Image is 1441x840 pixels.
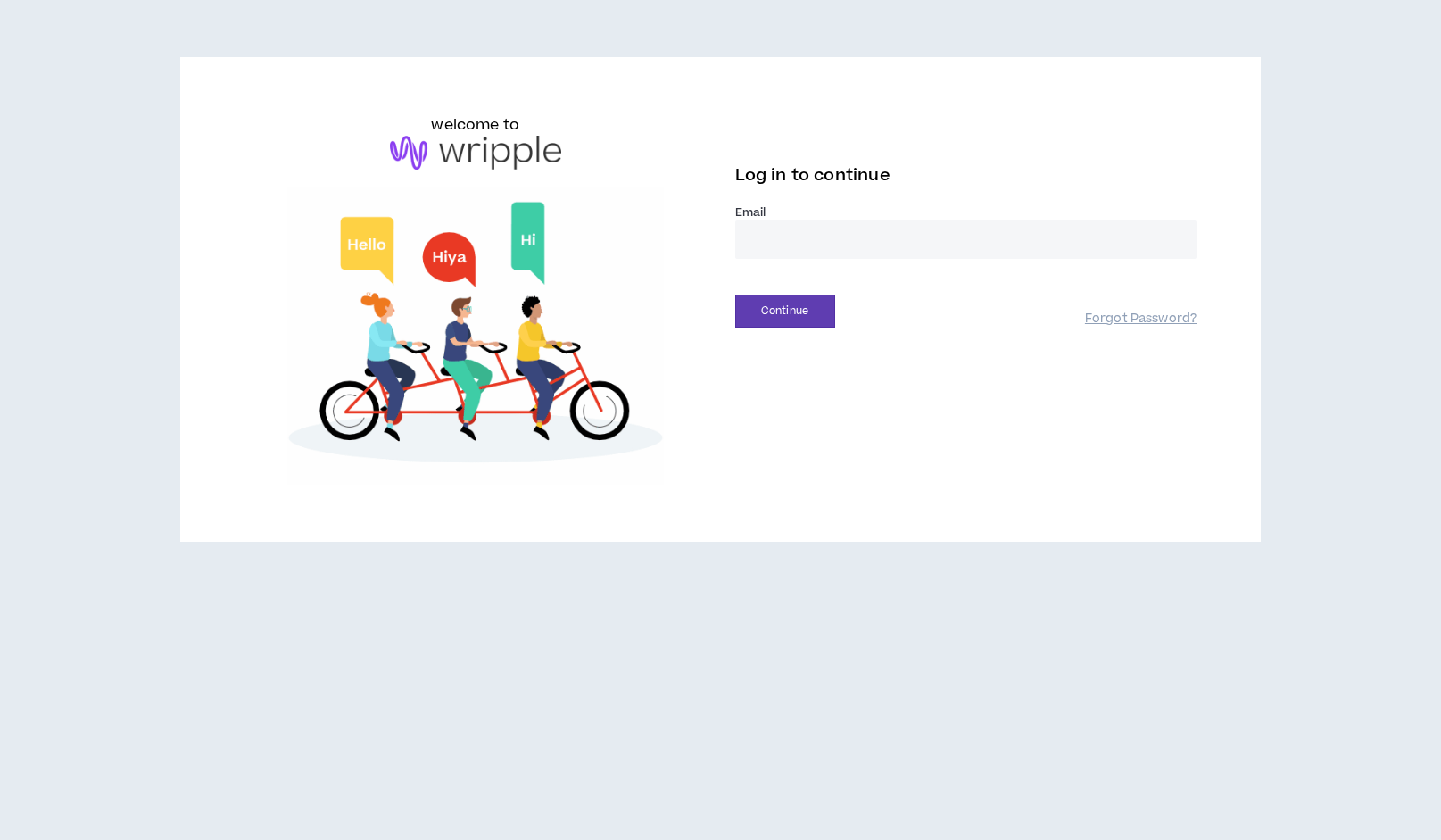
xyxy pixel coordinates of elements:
[735,295,835,328] button: Continue
[431,114,519,136] h6: welcome to
[390,136,561,170] img: logo-brand.png
[1085,311,1197,328] a: Forgot Password?
[735,164,890,187] span: Log in to continue
[244,187,707,486] img: Welcome to Wripple
[735,204,1197,220] label: Email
